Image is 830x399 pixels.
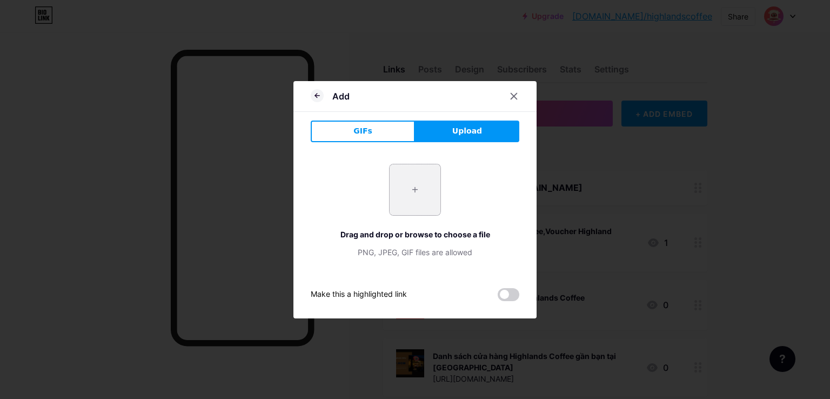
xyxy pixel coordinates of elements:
span: Upload [452,125,482,137]
span: GIFs [353,125,372,137]
button: GIFs [311,121,415,142]
div: Make this a highlighted link [311,288,407,301]
div: PNG, JPEG, GIF files are allowed [311,247,519,258]
div: Drag and drop or browse to choose a file [311,229,519,240]
div: Add [332,90,350,103]
button: Upload [415,121,519,142]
